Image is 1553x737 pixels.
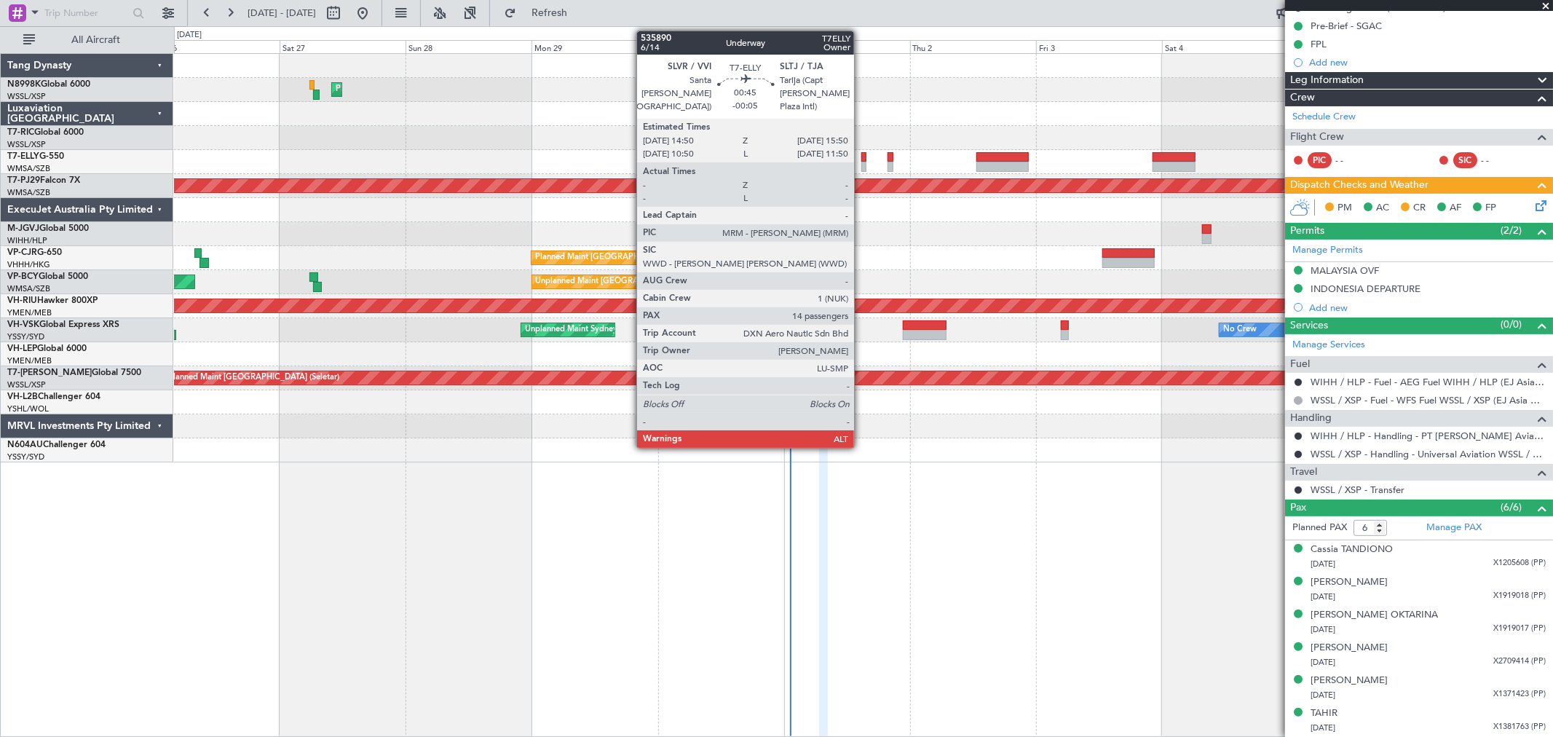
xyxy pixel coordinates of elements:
[1311,690,1335,701] span: [DATE]
[7,368,92,377] span: T7-[PERSON_NAME]
[1290,90,1315,106] span: Crew
[44,2,128,24] input: Trip Number
[1290,410,1332,427] span: Handling
[1311,674,1388,688] div: [PERSON_NAME]
[1311,543,1393,557] div: Cassia TANDIONO
[1501,317,1522,332] span: (0/0)
[1493,721,1546,733] span: X1381763 (PP)
[1290,318,1328,334] span: Services
[7,187,50,198] a: WMSA/SZB
[1311,641,1388,655] div: [PERSON_NAME]
[7,368,141,377] a: T7-[PERSON_NAME]Global 7500
[910,40,1036,53] div: Thu 2
[7,441,106,449] a: N604AUChallenger 604
[7,320,119,329] a: VH-VSKGlobal Express XRS
[1292,521,1347,535] label: Planned PAX
[7,248,62,257] a: VP-CJRG-650
[7,152,64,161] a: T7-ELLYG-550
[7,128,34,137] span: T7-RIC
[7,393,38,401] span: VH-L2B
[1036,40,1162,53] div: Fri 3
[1450,201,1461,216] span: AF
[1311,430,1546,442] a: WIHH / HLP - Handling - PT [PERSON_NAME] Aviasi WIHH / HLP
[7,163,50,174] a: WMSA/SZB
[536,271,885,293] div: Unplanned Maint [GEOGRAPHIC_DATA] (Sultan [PERSON_NAME] [PERSON_NAME] - Subang)
[1311,448,1546,460] a: WSSL / XSP - Handling - Universal Aviation WSSL / XSP
[1453,152,1477,168] div: SIC
[7,344,87,353] a: VH-LEPGlobal 6000
[406,40,532,53] div: Sun 28
[1162,40,1288,53] div: Sat 4
[1485,201,1496,216] span: FP
[1311,624,1335,635] span: [DATE]
[1309,56,1546,68] div: Add new
[7,379,46,390] a: WSSL/XSP
[7,248,37,257] span: VP-CJR
[1311,376,1546,388] a: WIHH / HLP - Fuel - AEG Fuel WIHH / HLP (EJ Asia Only)
[38,35,154,45] span: All Aircraft
[7,452,44,462] a: YSSY/SYD
[7,176,40,185] span: T7-PJ29
[7,91,46,102] a: WSSL/XSP
[1493,688,1546,701] span: X1371423 (PP)
[7,296,98,305] a: VH-RIUHawker 800XP
[7,344,37,353] span: VH-LEP
[1493,655,1546,668] span: X2709414 (PP)
[1493,623,1546,635] span: X1919017 (PP)
[1493,590,1546,602] span: X1919018 (PP)
[168,367,339,389] div: Planned Maint [GEOGRAPHIC_DATA] (Seletar)
[248,7,316,20] span: [DATE] - [DATE]
[7,355,52,366] a: YMEN/MEB
[497,1,585,25] button: Refresh
[1311,706,1337,721] div: TAHIR
[7,393,100,401] a: VH-L2BChallenger 604
[1481,154,1514,167] div: - -
[1337,201,1352,216] span: PM
[1311,20,1382,32] div: Pre-Brief - SGAC
[7,331,44,342] a: YSSY/SYD
[7,80,90,89] a: N8998KGlobal 6000
[1311,657,1335,668] span: [DATE]
[7,224,89,233] a: M-JGVJGlobal 5000
[1311,283,1420,295] div: INDONESIA DEPARTURE
[1290,464,1317,481] span: Travel
[154,40,280,53] div: Fri 26
[1308,152,1332,168] div: PIC
[1335,154,1368,167] div: - -
[1501,500,1522,515] span: (6/6)
[535,247,778,269] div: Planned Maint [GEOGRAPHIC_DATA] ([GEOGRAPHIC_DATA] Intl)
[1376,201,1389,216] span: AC
[1290,356,1310,373] span: Fuel
[336,79,579,100] div: Planned Maint [GEOGRAPHIC_DATA] ([GEOGRAPHIC_DATA] Intl)
[16,28,158,52] button: All Aircraft
[1501,223,1522,238] span: (2/2)
[786,29,811,42] div: [DATE]
[1426,521,1482,535] a: Manage PAX
[519,8,580,18] span: Refresh
[7,152,39,161] span: T7-ELLY
[1311,591,1335,602] span: [DATE]
[7,224,39,233] span: M-JGVJ
[7,139,46,150] a: WSSL/XSP
[7,272,39,281] span: VP-BCY
[7,320,39,329] span: VH-VSK
[1311,608,1438,623] div: [PERSON_NAME] OKTARINA
[7,176,80,185] a: T7-PJ29Falcon 7X
[1311,559,1335,569] span: [DATE]
[177,29,202,42] div: [DATE]
[784,40,910,53] div: Wed 1
[1493,557,1546,569] span: X1205608 (PP)
[525,319,704,341] div: Unplanned Maint Sydney ([PERSON_NAME] Intl)
[1311,575,1388,590] div: [PERSON_NAME]
[1292,110,1356,125] a: Schedule Crew
[7,272,88,281] a: VP-BCYGlobal 5000
[7,296,37,305] span: VH-RIU
[7,128,84,137] a: T7-RICGlobal 6000
[7,259,50,270] a: VHHH/HKG
[1311,38,1327,50] div: FPL
[1311,484,1404,496] a: WSSL / XSP - Transfer
[7,283,50,294] a: WMSA/SZB
[1290,129,1344,146] span: Flight Crew
[1413,201,1426,216] span: CR
[1290,177,1428,194] span: Dispatch Checks and Weather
